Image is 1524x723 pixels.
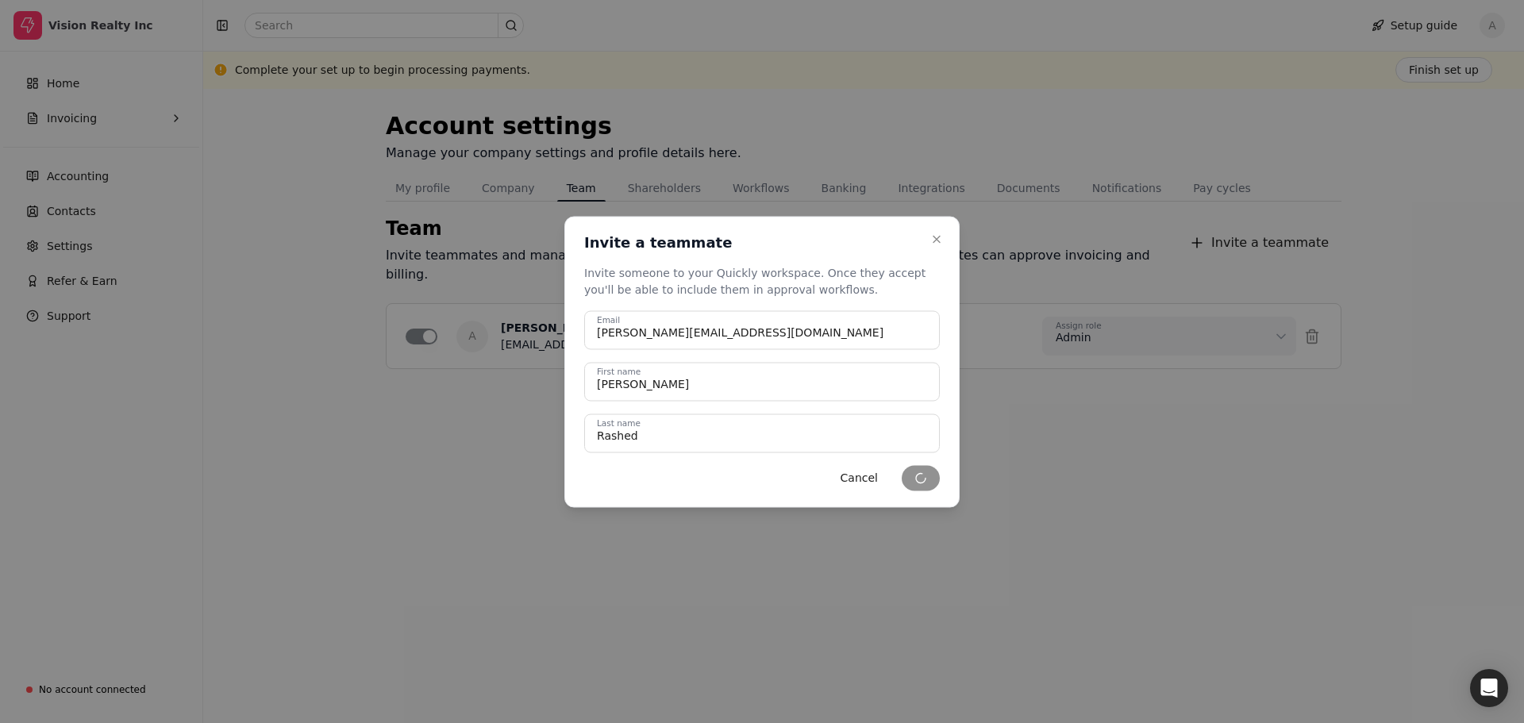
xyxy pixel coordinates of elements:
[597,314,620,327] label: Email
[597,417,641,430] label: Last name
[584,264,940,298] div: Invite someone to your Quickly workspace. Once they accept you'll be able to include them in appr...
[828,465,891,490] button: Cancel
[597,366,641,379] label: First name
[584,233,732,252] h2: Invite a teammate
